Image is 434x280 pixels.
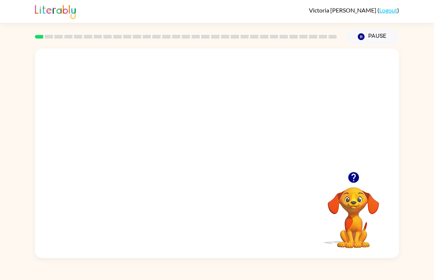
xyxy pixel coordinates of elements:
[35,48,399,172] video: Your browser must support playing .mp4 files to use Literably. Please try using another browser.
[309,7,377,14] span: Victoria [PERSON_NAME]
[35,3,76,19] img: Literably
[379,7,397,14] a: Logout
[317,176,390,249] video: Your browser must support playing .mp4 files to use Literably. Please try using another browser.
[309,7,399,14] div: ( )
[346,28,399,45] button: Pause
